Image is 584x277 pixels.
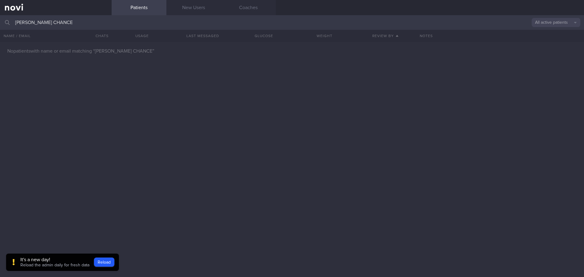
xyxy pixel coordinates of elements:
div: It's a new day! [20,257,89,263]
button: Reload [94,258,114,267]
div: Usage [112,30,172,42]
span: Reload the admin daily for fresh data [20,263,89,267]
div: Notes [416,30,584,42]
button: Last Messaged [172,30,233,42]
button: Review By [355,30,416,42]
button: All active patients [532,18,580,27]
button: Glucose [233,30,294,42]
button: Weight [294,30,355,42]
button: Chats [87,30,112,42]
